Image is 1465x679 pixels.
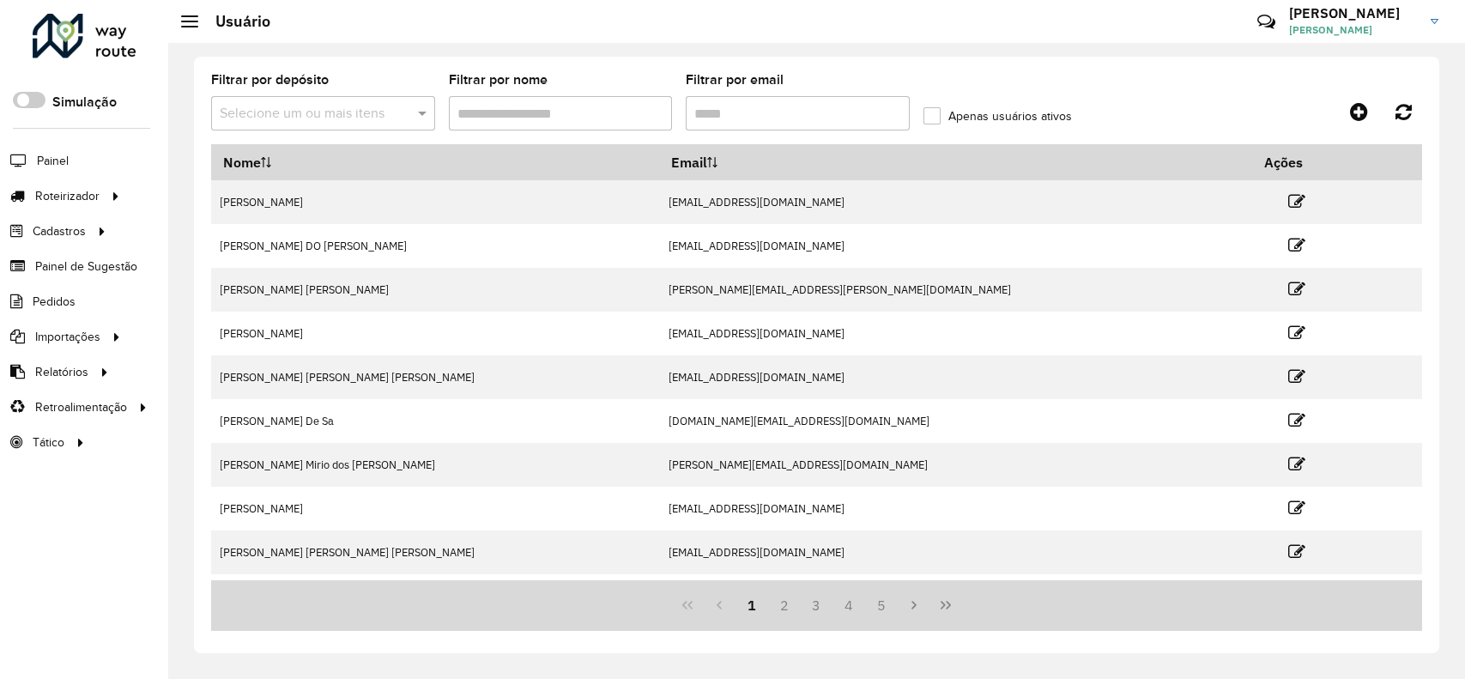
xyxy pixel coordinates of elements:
[1288,190,1305,213] a: Editar
[1288,365,1305,388] a: Editar
[832,589,865,621] button: 4
[449,70,548,90] label: Filtrar por nome
[1289,5,1418,21] h3: [PERSON_NAME]
[686,70,784,90] label: Filtrar por email
[659,399,1252,443] td: [DOMAIN_NAME][EMAIL_ADDRESS][DOMAIN_NAME]
[211,399,659,443] td: [PERSON_NAME] De Sa
[929,589,962,621] button: Last Page
[659,268,1252,312] td: [PERSON_NAME][EMAIL_ADDRESS][PERSON_NAME][DOMAIN_NAME]
[211,443,659,487] td: [PERSON_NAME] Mirio dos [PERSON_NAME]
[865,589,898,621] button: 5
[1248,3,1285,40] a: Contato Rápido
[1288,540,1305,563] a: Editar
[659,224,1252,268] td: [EMAIL_ADDRESS][DOMAIN_NAME]
[35,258,137,276] span: Painel de Sugestão
[52,92,117,112] label: Simulação
[35,187,100,205] span: Roteirizador
[33,222,86,240] span: Cadastros
[35,398,127,416] span: Retroalimentação
[659,144,1252,180] th: Email
[659,312,1252,355] td: [EMAIL_ADDRESS][DOMAIN_NAME]
[659,574,1252,618] td: [EMAIL_ADDRESS][DOMAIN_NAME]
[659,443,1252,487] td: [PERSON_NAME][EMAIL_ADDRESS][DOMAIN_NAME]
[33,293,76,311] span: Pedidos
[801,589,833,621] button: 3
[1252,144,1355,180] th: Ações
[1289,22,1418,38] span: [PERSON_NAME]
[1288,409,1305,432] a: Editar
[211,70,329,90] label: Filtrar por depósito
[898,589,930,621] button: Next Page
[659,530,1252,574] td: [EMAIL_ADDRESS][DOMAIN_NAME]
[1288,321,1305,344] a: Editar
[33,433,64,452] span: Tático
[37,152,69,170] span: Painel
[659,355,1252,399] td: [EMAIL_ADDRESS][DOMAIN_NAME]
[211,180,659,224] td: [PERSON_NAME]
[211,487,659,530] td: [PERSON_NAME]
[211,530,659,574] td: [PERSON_NAME] [PERSON_NAME] [PERSON_NAME]
[1288,496,1305,519] a: Editar
[35,363,88,381] span: Relatórios
[659,180,1252,224] td: [EMAIL_ADDRESS][DOMAIN_NAME]
[736,589,768,621] button: 1
[923,107,1072,125] label: Apenas usuários ativos
[211,144,659,180] th: Nome
[35,328,100,346] span: Importações
[198,12,270,31] h2: Usuário
[211,355,659,399] td: [PERSON_NAME] [PERSON_NAME] [PERSON_NAME]
[211,312,659,355] td: [PERSON_NAME]
[211,574,659,618] td: [PERSON_NAME] [PERSON_NAME]
[659,487,1252,530] td: [EMAIL_ADDRESS][DOMAIN_NAME]
[1288,277,1305,300] a: Editar
[211,224,659,268] td: [PERSON_NAME] DO [PERSON_NAME]
[211,268,659,312] td: [PERSON_NAME] [PERSON_NAME]
[1288,452,1305,476] a: Editar
[768,589,801,621] button: 2
[1288,233,1305,257] a: Editar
